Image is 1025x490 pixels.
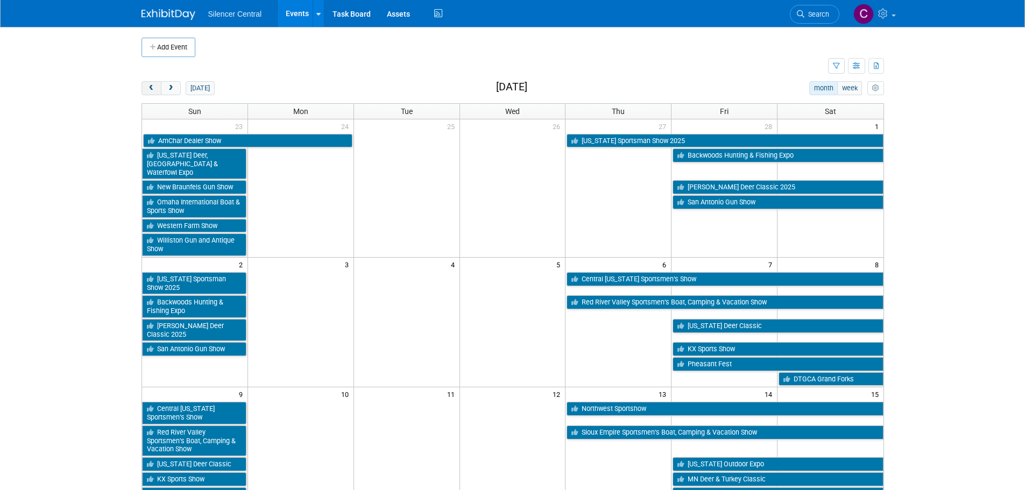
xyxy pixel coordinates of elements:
[142,195,246,217] a: Omaha International Boat & Sports Show
[142,219,246,233] a: Western Farm Show
[238,387,248,401] span: 9
[872,85,879,92] i: Personalize Calendar
[658,119,671,133] span: 27
[142,295,246,317] a: Backwoods Hunting & Fishing Expo
[344,258,354,271] span: 3
[867,81,883,95] button: myCustomButton
[142,38,195,57] button: Add Event
[142,272,246,294] a: [US_STATE] Sportsman Show 2025
[870,387,883,401] span: 15
[673,180,883,194] a: [PERSON_NAME] Deer Classic 2025
[567,134,883,148] a: [US_STATE] Sportsman Show 2025
[143,134,352,148] a: AmChar Dealer Show
[208,10,262,18] span: Silencer Central
[567,272,883,286] a: Central [US_STATE] Sportsmen’s Show
[673,195,883,209] a: San Antonio Gun Show
[825,107,836,116] span: Sat
[874,258,883,271] span: 8
[401,107,413,116] span: Tue
[612,107,625,116] span: Thu
[142,233,246,255] a: Williston Gun and Antique Show
[142,425,246,456] a: Red River Valley Sportsmen’s Boat, Camping & Vacation Show
[673,472,883,486] a: MN Deer & Turkey Classic
[837,81,862,95] button: week
[446,387,460,401] span: 11
[142,9,195,20] img: ExhibitDay
[142,342,246,356] a: San Antonio Gun Show
[234,119,248,133] span: 23
[673,457,883,471] a: [US_STATE] Outdoor Expo
[188,107,201,116] span: Sun
[658,387,671,401] span: 13
[340,387,354,401] span: 10
[496,81,527,93] h2: [DATE]
[567,295,883,309] a: Red River Valley Sportsmen’s Boat, Camping & Vacation Show
[142,457,246,471] a: [US_STATE] Deer Classic
[673,319,883,333] a: [US_STATE] Deer Classic
[238,258,248,271] span: 2
[186,81,214,95] button: [DATE]
[552,387,565,401] span: 12
[673,357,883,371] a: Pheasant Fest
[809,81,838,95] button: month
[874,119,883,133] span: 1
[446,119,460,133] span: 25
[505,107,520,116] span: Wed
[142,81,161,95] button: prev
[673,342,883,356] a: KX Sports Show
[142,148,246,179] a: [US_STATE] Deer, [GEOGRAPHIC_DATA] & Waterfowl Expo
[142,402,246,424] a: Central [US_STATE] Sportsmen’s Show
[720,107,729,116] span: Fri
[567,402,883,416] a: Northwest Sportshow
[555,258,565,271] span: 5
[661,258,671,271] span: 6
[764,387,777,401] span: 14
[779,372,883,386] a: DTGCA Grand Forks
[673,148,883,162] a: Backwoods Hunting & Fishing Expo
[552,119,565,133] span: 26
[764,119,777,133] span: 28
[142,180,246,194] a: New Braunfels Gun Show
[853,4,874,24] img: Cade Cox
[450,258,460,271] span: 4
[161,81,181,95] button: next
[293,107,308,116] span: Mon
[142,319,246,341] a: [PERSON_NAME] Deer Classic 2025
[142,472,246,486] a: KX Sports Show
[767,258,777,271] span: 7
[804,10,829,18] span: Search
[567,425,883,439] a: Sioux Empire Sportsmen’s Boat, Camping & Vacation Show
[340,119,354,133] span: 24
[790,5,839,24] a: Search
